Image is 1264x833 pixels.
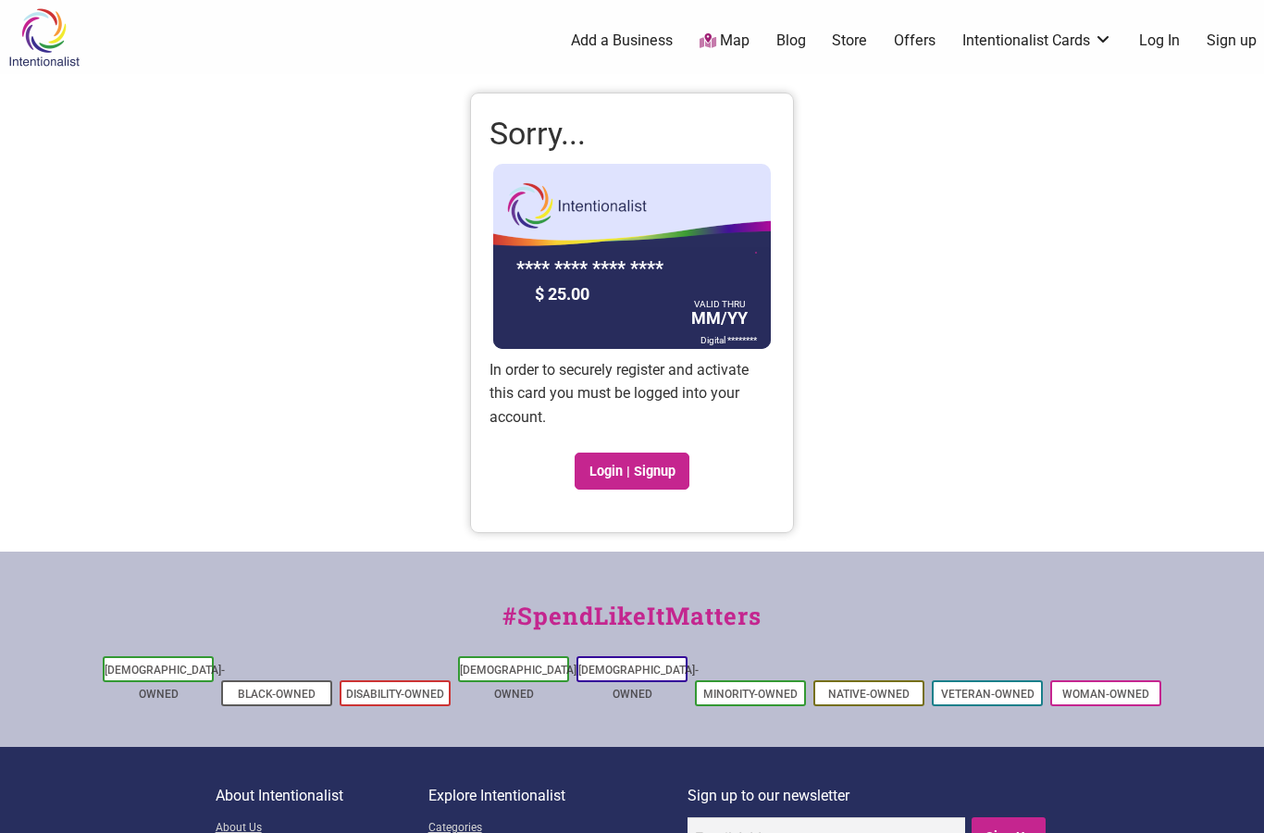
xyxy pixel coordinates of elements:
[832,31,867,51] a: Store
[238,688,316,701] a: Black-Owned
[530,280,688,308] div: $ 25.00
[688,784,1049,808] p: Sign up to our newsletter
[346,688,444,701] a: Disability-Owned
[776,31,806,51] a: Blog
[703,688,798,701] a: Minority-Owned
[687,301,752,332] div: MM/YY
[578,664,699,701] a: [DEMOGRAPHIC_DATA]-Owned
[575,453,689,490] a: Login | Signup
[489,112,775,156] h1: Sorry...
[1139,31,1180,51] a: Log In
[105,664,225,701] a: [DEMOGRAPHIC_DATA]-Owned
[571,31,673,51] a: Add a Business
[428,784,688,808] p: Explore Intentionalist
[489,358,775,429] p: In order to securely register and activate this card you must be logged into your account.
[700,31,750,52] a: Map
[962,31,1112,51] a: Intentionalist Cards
[941,688,1035,701] a: Veteran-Owned
[828,688,910,701] a: Native-Owned
[894,31,936,51] a: Offers
[691,303,748,305] div: VALID THRU
[1207,31,1257,51] a: Sign up
[1062,688,1149,701] a: Woman-Owned
[460,664,580,701] a: [DEMOGRAPHIC_DATA]-Owned
[216,784,428,808] p: About Intentionalist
